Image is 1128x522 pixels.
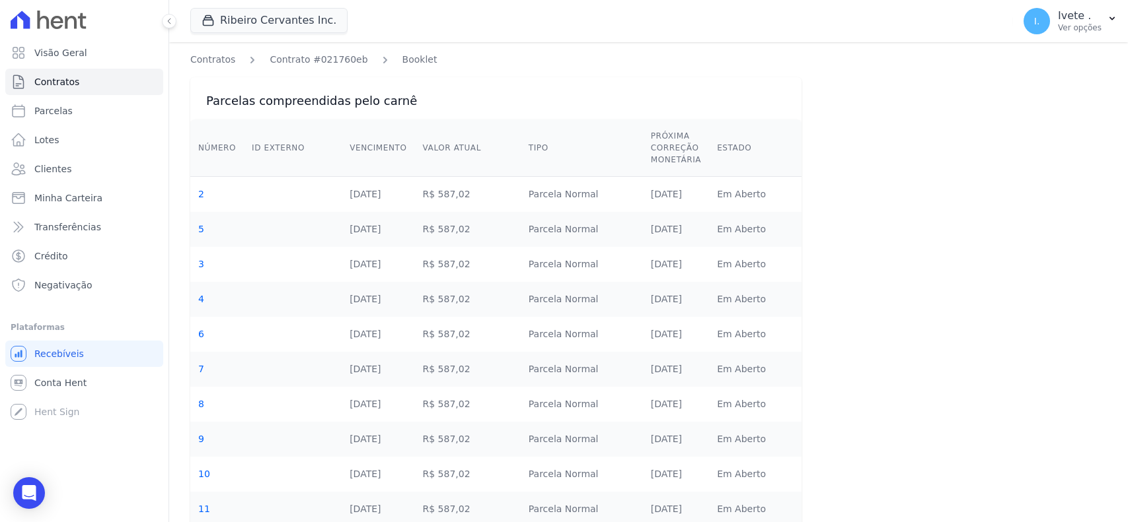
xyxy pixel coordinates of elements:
td: [DATE] [643,352,709,387]
div: Plataformas [11,319,158,335]
span: translation missing: pt-BR.manager.contracts.booklets.new.booklet [402,54,437,65]
a: Conta Hent [5,370,163,396]
td: Parcela Normal [521,457,643,492]
span: Contratos [34,75,79,88]
td: [DATE] [643,457,709,492]
td: R$ 587,02 [415,282,521,317]
td: Em Aberto [709,247,801,282]
h3: Parcelas compreendidas pelo carnê [206,93,786,109]
a: Clientes [5,156,163,182]
td: Em Aberto [709,352,801,387]
a: Booklet [402,53,437,67]
td: Em Aberto [709,457,801,492]
a: Contrato #021760eb [270,53,367,67]
span: Negativação [34,278,93,292]
td: Parcela Normal [521,387,643,422]
td: [DATE] [643,422,709,457]
td: Parcela Normal [521,177,643,212]
th: Vencimento [342,119,414,177]
span: I. [1034,16,1040,26]
td: [DATE] [643,387,709,422]
a: Visão Geral [5,40,163,66]
td: R$ 587,02 [415,177,521,212]
td: [DATE] [342,387,414,422]
th: Estado [709,119,801,177]
td: Em Aberto [709,212,801,247]
td: [DATE] [342,247,414,282]
th: ID Externo [244,119,342,177]
p: Ver opções [1058,22,1102,33]
a: 3 [198,259,204,269]
a: Contratos [190,53,235,67]
th: Tipo [521,119,643,177]
td: [DATE] [643,212,709,247]
td: Parcela Normal [521,212,643,247]
td: R$ 587,02 [415,422,521,457]
td: R$ 587,02 [415,352,521,387]
td: R$ 587,02 [415,387,521,422]
a: Transferências [5,214,163,240]
span: Parcelas [34,104,73,117]
a: 8 [198,399,204,409]
td: [DATE] [342,177,414,212]
th: Valor Atual [415,119,521,177]
a: 6 [198,329,204,339]
a: 2 [198,189,204,199]
td: Parcela Normal [521,282,643,317]
a: 11 [198,504,210,514]
button: I. Ivete . Ver opções [1013,3,1128,40]
a: 7 [198,364,204,374]
a: Parcelas [5,98,163,124]
a: Recebíveis [5,341,163,367]
span: Clientes [34,162,71,176]
td: Em Aberto [709,317,801,352]
td: [DATE] [342,457,414,492]
td: Em Aberto [709,282,801,317]
p: Ivete . [1058,9,1102,22]
td: R$ 587,02 [415,247,521,282]
span: Visão Geral [34,46,87,59]
td: [DATE] [643,317,709,352]
nav: Breadcrumb [190,53,802,67]
td: [DATE] [342,317,414,352]
th: Próxima Correção Monetária [643,119,709,177]
td: [DATE] [342,282,414,317]
td: Parcela Normal [521,247,643,282]
div: Open Intercom Messenger [13,477,45,509]
button: Ribeiro Cervantes Inc. [190,8,348,33]
td: Em Aberto [709,422,801,457]
td: [DATE] [643,177,709,212]
span: Transferências [34,220,101,234]
td: Parcela Normal [521,422,643,457]
td: [DATE] [643,282,709,317]
td: Parcela Normal [521,317,643,352]
a: 5 [198,224,204,234]
a: 4 [198,294,204,304]
td: Parcela Normal [521,352,643,387]
td: [DATE] [342,422,414,457]
a: Contratos [5,69,163,95]
a: 10 [198,469,210,479]
a: 9 [198,434,204,444]
span: Lotes [34,133,59,147]
td: R$ 587,02 [415,212,521,247]
span: Recebíveis [34,347,84,360]
td: [DATE] [342,352,414,387]
td: [DATE] [643,247,709,282]
span: Minha Carteira [34,191,102,205]
a: Lotes [5,127,163,153]
span: Crédito [34,249,68,263]
a: Negativação [5,272,163,298]
td: Em Aberto [709,177,801,212]
td: R$ 587,02 [415,317,521,352]
a: Minha Carteira [5,185,163,211]
th: Número [190,119,244,177]
span: Conta Hent [34,376,87,389]
td: R$ 587,02 [415,457,521,492]
td: [DATE] [342,212,414,247]
a: Crédito [5,243,163,269]
td: Em Aberto [709,387,801,422]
